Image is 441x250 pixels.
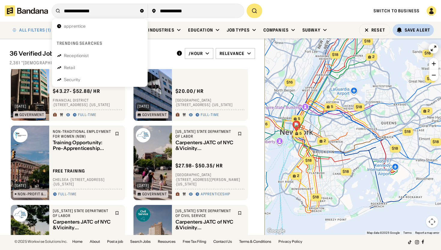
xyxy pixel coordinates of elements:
div: Full-time [78,113,96,117]
img: Bandana logotype [5,5,48,16]
div: Job Types [227,27,250,33]
div: Carpenters JATC of NYC & Vicinity (Apprenticeship) [175,219,234,231]
a: Contact Us [213,240,232,243]
div: © 2025 Workwise Solutions Inc. [14,240,67,243]
div: [GEOGRAPHIC_DATA] · [STREET_ADDRESS][PERSON_NAME] · [US_STATE] [175,173,244,187]
a: Terms & Conditions [239,240,271,243]
div: Subway [302,27,320,33]
a: Resources [158,240,175,243]
button: Map camera controls [426,216,438,228]
div: Security [64,78,80,82]
span: $16 [286,80,293,84]
span: $18 [313,195,319,199]
div: grid [10,69,255,235]
div: Government [142,113,167,117]
span: 2 [372,54,375,59]
span: 2 [297,173,299,178]
div: [DATE] [137,184,149,187]
div: $ 43.27 - $52.88 / hr [53,88,100,94]
span: Map data ©2025 Google [367,231,400,234]
div: $ 20.00 / hr [175,88,204,94]
div: Non-traditional Employment for Women (NEW) [53,129,111,139]
span: 5 [298,116,300,121]
a: Free Tax Filing [183,240,206,243]
a: Post a job [107,240,123,243]
span: $18 [424,51,431,55]
div: [DATE] [137,105,149,108]
div: Carpenters JATC of NYC & Vicinity (Apprenticeship) [175,140,234,151]
span: $18 [392,146,398,151]
div: Full-time [58,192,76,197]
a: Terms (opens in new tab) [403,231,412,234]
a: Report a map error [415,231,439,234]
div: Relevance [220,51,244,56]
div: Companies [263,27,289,33]
div: Government [142,192,167,196]
div: Government [19,113,44,117]
div: ALL FILTERS (1) [19,28,51,32]
div: Financial District · [STREET_ADDRESS] · [US_STATE] [53,98,121,107]
div: Chelsea · [STREET_ADDRESS] · [US_STATE] [53,177,121,187]
img: Google [266,227,286,235]
a: Home [72,240,82,243]
div: 36 Verified Jobs [10,50,172,57]
a: Switch to Business [373,8,419,14]
div: Full-time [201,113,219,117]
span: 2 [324,139,326,144]
div: Education [188,27,213,33]
a: Search Jobs [130,240,151,243]
span: $18 [433,139,439,144]
div: [DATE] [15,105,26,108]
div: [DATE] [15,184,26,187]
div: Reset [371,28,385,32]
div: Save Alert [405,27,430,33]
span: 5 [299,131,302,136]
div: 2,361 "[DEMOGRAPHIC_DATA]" jobs on [DOMAIN_NAME] [10,60,255,66]
span: $18 [343,169,349,174]
div: /hour [189,51,203,56]
div: $ 27.98 - $50.35 / hr [175,163,223,169]
div: Training Opportunity: Pre-Apprenticeship Training [53,140,111,151]
span: $18 [305,158,312,163]
div: Carpenters JATC of NYC & Vicinity (Apprenticeship) [53,219,111,231]
div: Trending searches [57,41,102,46]
a: About [90,240,100,243]
div: Retail [64,66,75,70]
span: $18 [332,52,338,57]
div: Free Training [53,168,85,174]
div: Receptionist [64,53,89,58]
div: Industries [148,27,174,33]
a: Privacy Policy [278,240,302,243]
span: $18 [427,76,433,81]
div: Non-Profit & Public Service [18,192,46,196]
a: Open this area in Google Maps (opens a new window) [266,227,286,235]
div: [US_STATE] State Department of Civil Service [175,209,234,218]
div: [GEOGRAPHIC_DATA] · [STREET_ADDRESS] · [US_STATE] [175,98,244,107]
img: Non-traditional Employment for Women (NEW) logo [13,128,28,142]
span: 5 [331,104,333,109]
span: $18 [404,129,411,134]
div: Apprenticeship [201,192,230,197]
span: $18 [364,39,370,43]
img: New York State Department of Labor logo [13,207,28,222]
img: New York State Department of Labor logo [136,128,150,142]
img: New York State Department of Civil Service logo [136,207,150,222]
div: apprentice [64,24,85,28]
div: [US_STATE] State Department of Labor [175,129,234,139]
span: $18 [356,105,362,109]
span: 2 [427,108,430,114]
div: [US_STATE] State Department of Labor [53,209,111,218]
